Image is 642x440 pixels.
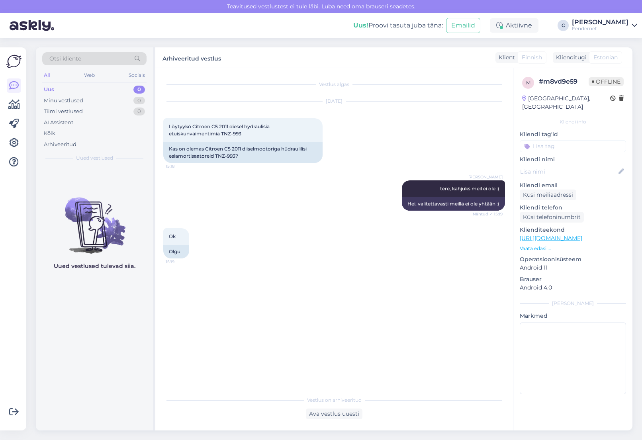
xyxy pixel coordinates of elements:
[353,22,368,29] b: Uus!
[526,80,530,86] span: m
[473,211,503,217] span: Nähtud ✓ 15:19
[520,300,626,307] div: [PERSON_NAME]
[520,130,626,139] p: Kliendi tag'id
[54,262,135,270] p: Uued vestlused tulevad siia.
[127,70,147,80] div: Socials
[520,235,582,242] a: [URL][DOMAIN_NAME]
[44,129,55,137] div: Kõik
[82,70,96,80] div: Web
[522,53,542,62] span: Finnish
[133,97,145,105] div: 0
[169,233,176,239] span: Ok
[520,284,626,292] p: Android 4.0
[133,108,145,115] div: 0
[589,77,624,86] span: Offline
[163,245,189,258] div: Olgu
[133,86,145,94] div: 0
[522,94,610,111] div: [GEOGRAPHIC_DATA], [GEOGRAPHIC_DATA]
[558,20,569,31] div: C
[520,181,626,190] p: Kliendi email
[36,183,153,255] img: No chats
[44,119,73,127] div: AI Assistent
[520,275,626,284] p: Brauser
[446,18,480,33] button: Emailid
[44,86,54,94] div: Uus
[520,245,626,252] p: Vaata edasi ...
[520,212,584,223] div: Küsi telefoninumbrit
[490,18,538,33] div: Aktiivne
[520,140,626,152] input: Lisa tag
[520,155,626,164] p: Kliendi nimi
[163,98,505,105] div: [DATE]
[402,197,505,211] div: Hei, valitettavasti meillä ei ole yhtään :(
[163,142,323,163] div: Kas on olemas Citroen C5 2011 diiselmootoriga hüdraulilisi esiamortisaatoreid TNZ-993?
[520,190,576,200] div: Küsi meiliaadressi
[163,81,505,88] div: Vestlus algas
[44,97,83,105] div: Minu vestlused
[76,154,113,162] span: Uued vestlused
[44,108,83,115] div: Tiimi vestlused
[572,19,628,25] div: [PERSON_NAME]
[169,123,271,137] span: Löytyykö Citroen C5 2011 diesel hydraulisia etuiskunvaimentimia TNZ-993
[572,25,628,32] div: Fendernet
[307,397,362,404] span: Vestlus on arhiveeritud
[520,264,626,272] p: Android 11
[520,255,626,264] p: Operatsioonisüsteem
[166,163,196,169] span: 15:18
[42,70,51,80] div: All
[520,312,626,320] p: Märkmed
[162,52,221,63] label: Arhiveeritud vestlus
[495,53,515,62] div: Klient
[6,54,22,69] img: Askly Logo
[553,53,587,62] div: Klienditugi
[353,21,443,30] div: Proovi tasuta juba täna:
[520,167,617,176] input: Lisa nimi
[520,118,626,125] div: Kliendi info
[306,409,362,419] div: Ava vestlus uuesti
[44,141,76,149] div: Arhiveeritud
[520,203,626,212] p: Kliendi telefon
[468,174,503,180] span: [PERSON_NAME]
[593,53,618,62] span: Estonian
[49,55,81,63] span: Otsi kliente
[440,186,499,192] span: tere, kahjuks meil ei ole :(
[166,259,196,265] span: 15:19
[572,19,637,32] a: [PERSON_NAME]Fendernet
[520,226,626,234] p: Klienditeekond
[539,77,589,86] div: # m8vd9e59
